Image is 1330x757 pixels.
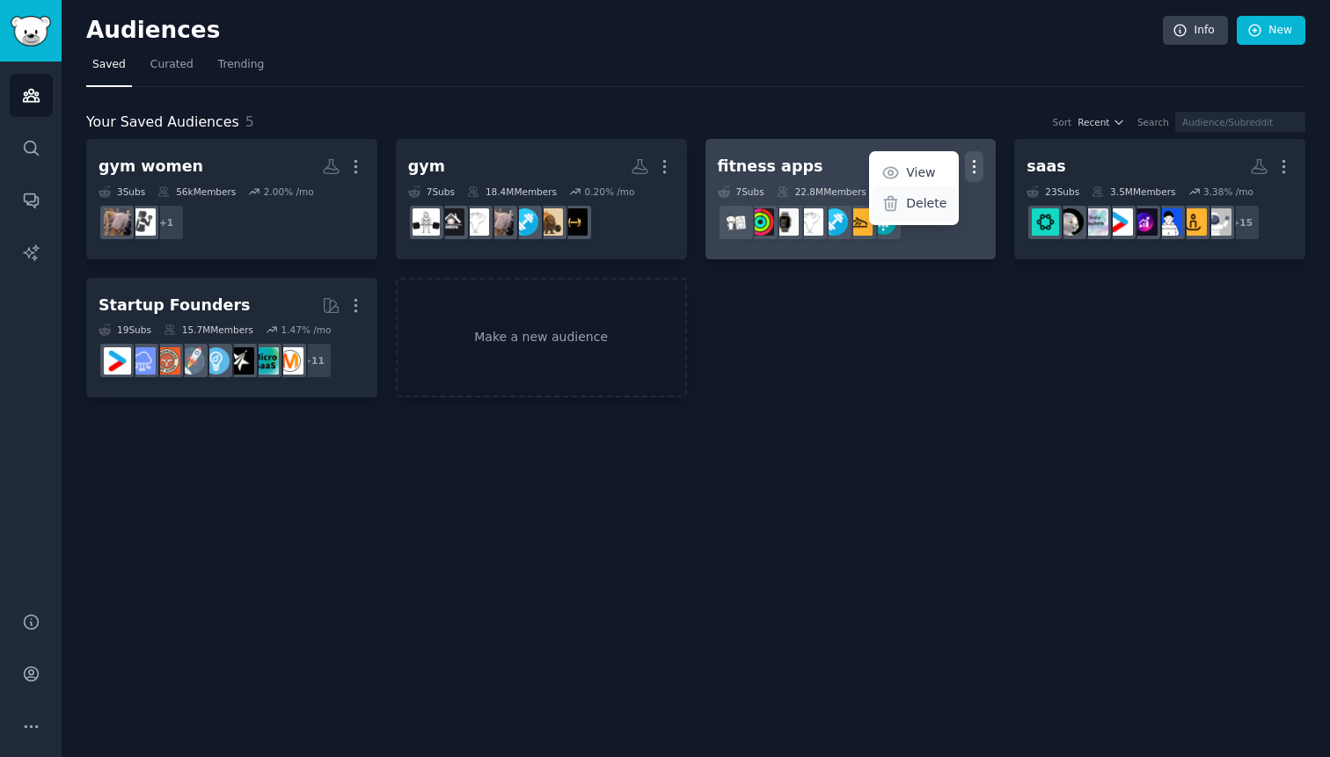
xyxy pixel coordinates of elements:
[718,156,823,178] div: fitness apps
[252,347,279,375] img: microsaas
[144,51,200,87] a: Curated
[408,156,445,178] div: gym
[92,57,126,73] span: Saved
[104,208,131,236] img: GymThicc
[821,208,848,236] img: beginnerfitness
[1155,208,1182,236] img: TheFounders
[86,278,377,398] a: Startup Founders19Subs15.7MMembers1.47% /mo+11marketingmicrosaasSaaSMarketingEntrepreneurstartups...
[157,186,236,198] div: 56k Members
[396,139,687,259] a: gym7Subs18.4MMembers0.20% /moworkoutWorkoutRoutinesbeginnerfitnessGymThiccFitnesshomegymGYM
[1175,112,1305,132] input: Audience/Subreddit
[128,347,156,375] img: SaaS
[1224,204,1261,241] div: + 15
[906,164,935,182] p: View
[1204,208,1231,236] img: new_product_launch
[396,278,687,398] a: Make a new audience
[511,208,538,236] img: beginnerfitness
[153,347,180,375] img: EntrepreneurRideAlong
[1237,16,1305,46] a: New
[1027,156,1065,178] div: saas
[585,186,635,198] div: 0.20 % /mo
[276,347,303,375] img: marketing
[11,16,51,47] img: GummySearch logo
[164,324,253,336] div: 15.7M Members
[722,208,749,236] img: loseit
[462,208,489,236] img: Fitness
[1056,208,1084,236] img: BootstrappedSaaS
[264,186,314,198] div: 2.00 % /mo
[86,17,1163,45] h2: Audiences
[99,186,145,198] div: 3 Sub s
[202,347,230,375] img: Entrepreneur
[1163,16,1228,46] a: Info
[178,347,205,375] img: startups
[128,208,156,236] img: gym_apparel_for_women
[281,324,331,336] div: 1.47 % /mo
[99,324,151,336] div: 19 Sub s
[1092,186,1175,198] div: 3.5M Members
[86,51,132,87] a: Saved
[1027,186,1079,198] div: 23 Sub s
[1053,116,1072,128] div: Sort
[86,139,377,259] a: gym women3Subs56kMembers2.00% /mo+1gym_apparel_for_womenGymThicc
[413,208,440,236] img: GYM
[148,204,185,241] div: + 1
[536,208,563,236] img: WorkoutRoutines
[1203,186,1253,198] div: 3.38 % /mo
[747,208,774,236] img: AppleFitnessPlus
[873,155,956,192] a: View
[771,208,799,236] img: AppleWatchFitness
[777,186,866,198] div: 22.8M Members
[1180,208,1207,236] img: startupideas
[227,347,254,375] img: SaaSMarketing
[99,156,203,178] div: gym women
[560,208,588,236] img: workout
[218,57,264,73] span: Trending
[845,208,873,236] img: xxfitness
[408,186,455,198] div: 7 Sub s
[1078,116,1125,128] button: Recent
[1137,116,1169,128] div: Search
[796,208,823,236] img: Fitness
[718,186,764,198] div: 7 Sub s
[296,342,332,379] div: + 11
[705,139,997,259] a: fitness appsViewDelete7Subs22.8MMembers0.14% /mofitbitxxfitnessbeginnerfitnessFitnessAppleWatchFi...
[437,208,464,236] img: homegym
[1014,139,1305,259] a: saas23Subs3.5MMembers3.38% /mo+15new_product_launchstartupideasTheFoundersstartup_fundingstartupi...
[1130,208,1158,236] img: startup_funding
[467,186,557,198] div: 18.4M Members
[86,112,239,134] span: Your Saved Audiences
[1106,208,1133,236] img: startup
[104,347,131,375] img: startup
[212,51,270,87] a: Trending
[1032,208,1059,236] img: SaaSAI
[99,295,250,317] div: Startup Founders
[486,208,514,236] img: GymThicc
[1081,208,1108,236] img: indiehackers
[906,194,946,213] p: Delete
[1078,116,1109,128] span: Recent
[150,57,194,73] span: Curated
[245,113,254,130] span: 5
